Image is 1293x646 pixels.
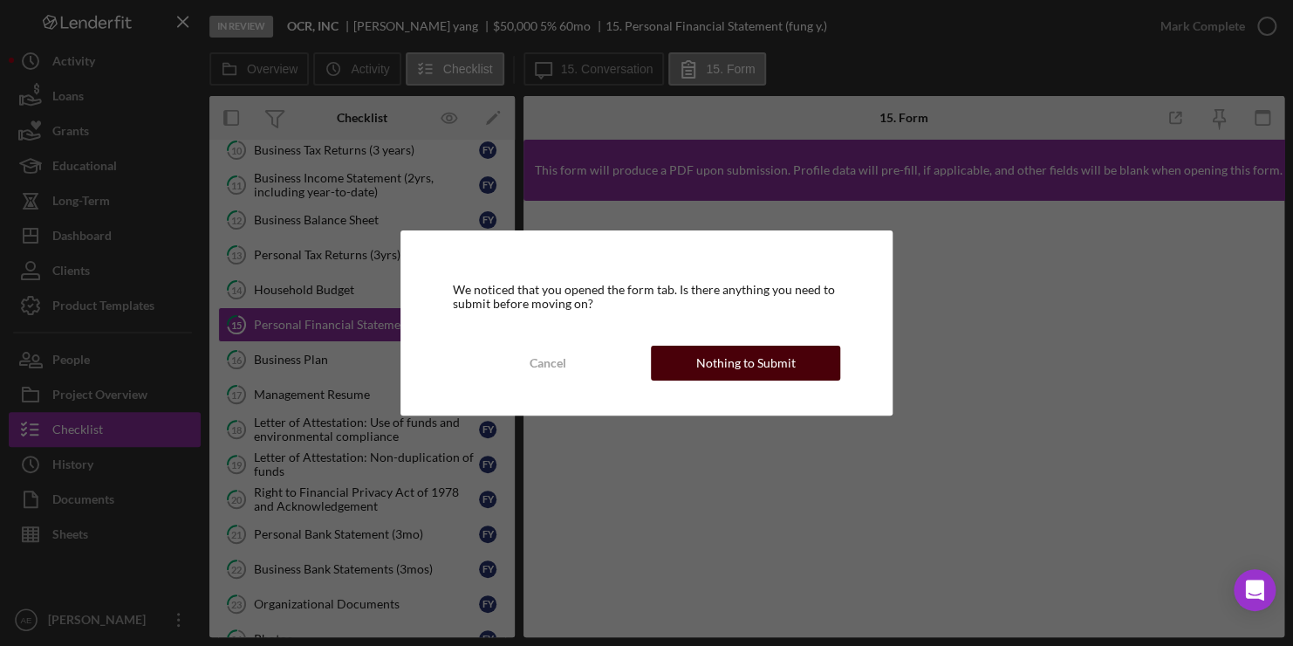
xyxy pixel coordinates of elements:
div: Cancel [529,346,565,381]
button: Cancel [453,346,642,381]
button: Nothing to Submit [651,346,840,381]
div: Nothing to Submit [696,346,796,381]
div: Open Intercom Messenger [1234,569,1276,611]
div: We noticed that you opened the form tab. Is there anything you need to submit before moving on? [453,283,841,311]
